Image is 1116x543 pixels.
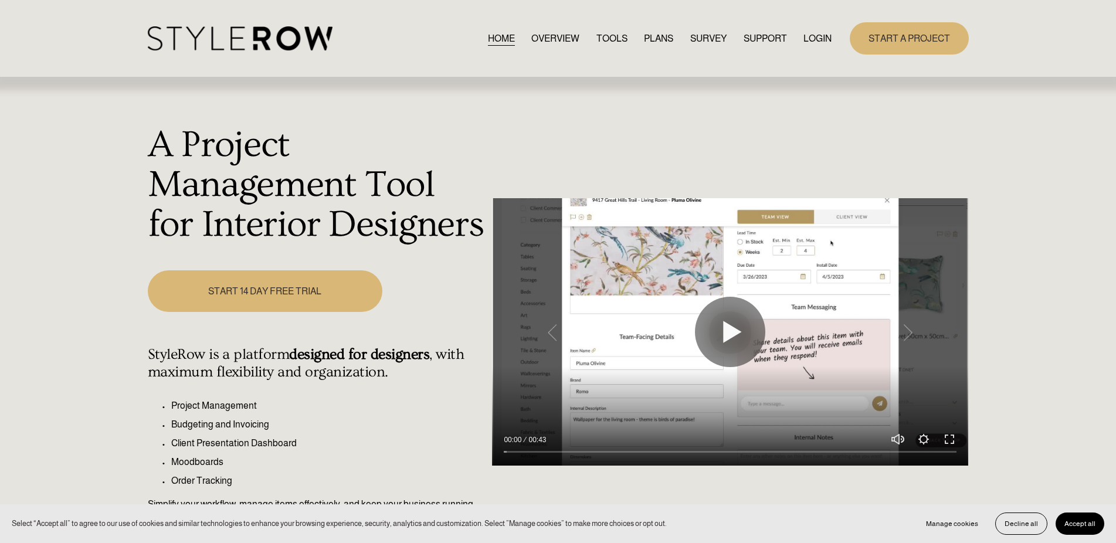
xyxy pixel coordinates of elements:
span: Accept all [1064,520,1095,528]
a: LOGIN [803,30,832,46]
input: Seek [504,448,956,456]
p: Select “Accept all” to agree to our use of cookies and similar technologies to enhance your brows... [12,518,667,529]
strong: designed for designers [289,346,429,363]
p: Project Management [171,399,486,413]
button: Accept all [1056,513,1104,535]
p: Client Presentation Dashboard [171,436,486,450]
p: Simplify your workflow, manage items effectively, and keep your business running seamlessly. [148,497,486,525]
button: Manage cookies [917,513,987,535]
a: OVERVIEW [531,30,579,46]
h4: StyleRow is a platform , with maximum flexibility and organization. [148,346,486,381]
a: folder dropdown [744,30,787,46]
a: PLANS [644,30,673,46]
div: Duration [524,434,549,446]
div: Current time [504,434,524,446]
a: START 14 DAY FREE TRIAL [148,270,382,312]
span: Manage cookies [926,520,978,528]
p: Order Tracking [171,474,486,488]
img: StyleRow [148,26,333,50]
h1: A Project Management Tool for Interior Designers [148,125,486,245]
button: Decline all [995,513,1047,535]
p: Moodboards [171,455,486,469]
a: SURVEY [690,30,727,46]
a: HOME [488,30,515,46]
button: Play [695,297,765,367]
span: SUPPORT [744,32,787,46]
a: START A PROJECT [850,22,969,55]
span: Decline all [1005,520,1038,528]
a: TOOLS [596,30,627,46]
p: Budgeting and Invoicing [171,418,486,432]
